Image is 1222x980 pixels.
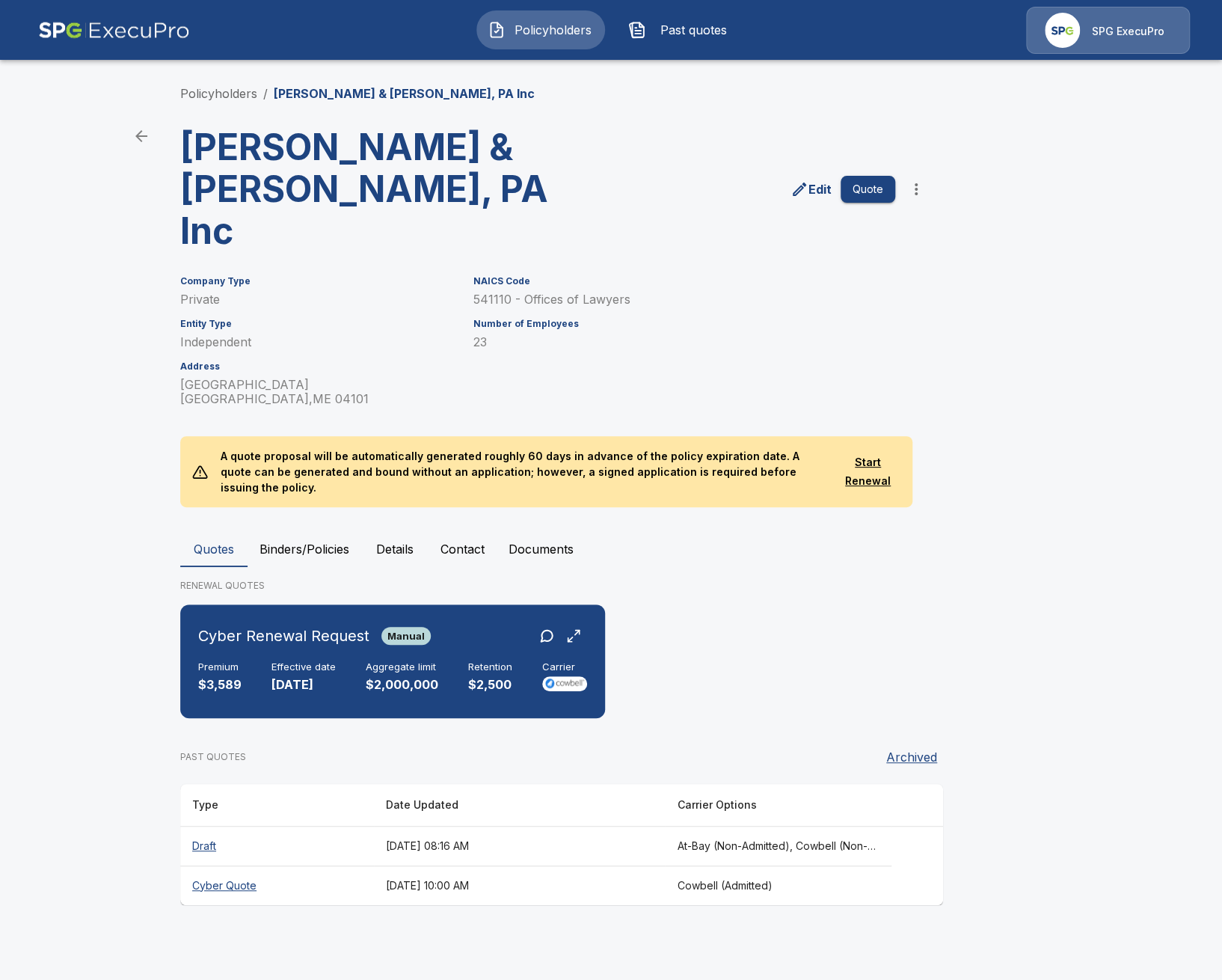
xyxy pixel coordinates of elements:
h6: Entity Type [180,319,455,329]
p: PAST QUOTES [180,750,246,764]
h6: Number of Employees [473,319,895,329]
p: Independent [180,335,455,349]
img: Agency Icon [1045,13,1080,48]
th: Cyber Quote [180,866,374,905]
button: Past quotes IconPast quotes [617,10,746,49]
p: Edit [808,180,832,198]
p: SPG ExecuPro [1092,24,1164,39]
span: Manual [381,630,431,642]
img: Policyholders Icon [488,21,506,39]
img: Carrier [542,676,587,691]
p: A quote proposal will be automatically generated roughly 60 days in advance of the policy expirat... [208,436,835,507]
button: Binders/Policies [248,531,361,567]
h6: Cyber Renewal Request [198,624,369,648]
p: [GEOGRAPHIC_DATA] [GEOGRAPHIC_DATA] , ME 04101 [180,378,455,406]
a: back [126,121,156,151]
button: Documents [497,531,586,567]
p: 541110 - Offices of Lawyers [473,293,895,307]
h6: Company Type [180,276,455,287]
a: Agency IconSPG ExecuPro [1026,7,1190,54]
button: Contact [429,531,497,567]
p: $2,000,000 [366,676,438,693]
p: [PERSON_NAME] & [PERSON_NAME], PA Inc [274,85,535,102]
li: / [263,85,268,102]
button: Start Renewal [835,449,900,494]
img: Past quotes Icon [628,21,646,39]
span: Past quotes [652,21,734,39]
button: Quotes [180,531,248,567]
p: $2,500 [468,676,512,693]
th: [DATE] 10:00 AM [374,866,665,905]
div: policyholder tabs [180,531,1042,567]
button: more [901,174,931,204]
h6: Carrier [542,661,587,673]
button: Policyholders IconPolicyholders [476,10,605,49]
h6: Effective date [271,661,336,673]
p: $3,589 [198,676,242,693]
h6: NAICS Code [473,276,895,287]
button: Archived [880,742,943,772]
button: Details [361,531,429,567]
h6: Aggregate limit [366,661,438,673]
a: Policyholders [180,86,257,101]
p: Private [180,293,455,307]
h3: [PERSON_NAME] & [PERSON_NAME], PA Inc [180,126,550,252]
h6: Premium [198,661,242,673]
p: 23 [473,335,895,349]
nav: breadcrumb [180,85,535,102]
table: responsive table [180,784,943,905]
img: AA Logo [38,7,190,54]
h6: Address [180,361,455,372]
th: Draft [180,826,374,866]
span: Policyholders [512,21,594,39]
th: [DATE] 08:16 AM [374,826,665,866]
p: [DATE] [271,676,336,693]
a: edit [787,177,835,201]
button: Quote [841,176,895,203]
p: RENEWAL QUOTES [180,579,1042,592]
th: Cowbell (Admitted) [665,866,891,905]
th: At-Bay (Non-Admitted), Cowbell (Non-Admitted), Corvus Cyber (Non-Admitted), Tokio Marine TMHCC (N... [665,826,891,866]
th: Date Updated [374,784,665,827]
h6: Retention [468,661,512,673]
th: Carrier Options [665,784,891,827]
th: Type [180,784,374,827]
